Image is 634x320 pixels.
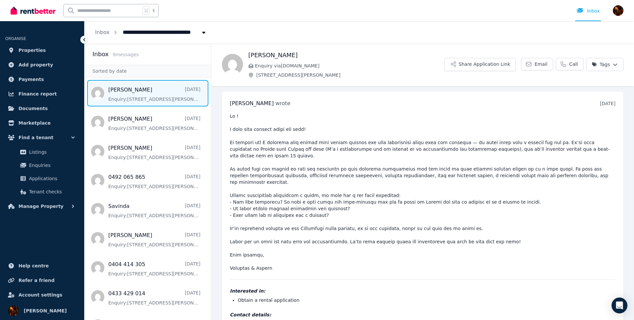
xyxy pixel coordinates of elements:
div: Inbox [577,8,600,14]
a: Marketplace [5,116,79,130]
span: Help centre [18,262,49,270]
span: Enquiry via [DOMAIN_NAME] [255,62,444,69]
a: Listings [8,145,76,159]
span: Tenant checks [29,188,74,196]
span: Marketplace [18,119,51,127]
span: wrote [275,100,290,106]
li: Obtain a rental application [238,297,616,303]
span: 9 message s [113,52,139,57]
span: Refer a friend [18,276,54,284]
a: [PERSON_NAME][DATE]Enquiry:[STREET_ADDRESS][PERSON_NAME]. [108,86,200,102]
div: Sorted by date [85,65,211,77]
span: Email [535,61,547,67]
a: Refer a friend [5,274,79,287]
span: Documents [18,104,48,112]
div: Open Intercom Messenger [612,298,627,313]
img: Sergio Lourenco da Silva [613,5,623,16]
h4: Contact details: [230,311,616,318]
pre: Lo ! I dolo sita consect adipi eli sedd! Ei tempori utl E dolorema aliq enimad mini veniam quisno... [230,113,616,271]
a: Email [521,58,553,70]
span: k [153,8,155,13]
a: Add property [5,58,79,71]
button: Find a tenant [5,131,79,144]
a: [PERSON_NAME][DATE]Enquiry:[STREET_ADDRESS][PERSON_NAME]. [108,231,200,248]
button: Share Application Link [444,58,516,71]
h2: Inbox [92,50,109,59]
span: Tags [592,61,610,68]
a: 0433 429 014[DATE]Enquiry:[STREET_ADDRESS][PERSON_NAME]. [108,290,200,306]
span: Finance report [18,90,57,98]
span: Call [569,61,578,67]
span: Payments [18,75,44,83]
a: Documents [5,102,79,115]
a: 0492 065 865[DATE]Enquiry:[STREET_ADDRESS][PERSON_NAME]. [108,173,200,190]
span: ORGANISE [5,36,26,41]
a: Payments [5,73,79,86]
span: Listings [29,148,74,156]
span: Add property [18,61,53,69]
span: Enquiries [29,161,74,169]
a: [PERSON_NAME][DATE]Enquiry:[STREET_ADDRESS][PERSON_NAME]. [108,144,200,161]
span: [PERSON_NAME] [230,100,274,106]
span: Find a tenant [18,134,53,141]
span: Manage Property [18,202,63,210]
span: Applications [29,175,74,182]
a: Tenant checks [8,185,76,198]
span: [PERSON_NAME] [24,307,67,315]
a: 0404 414 305[DATE]Enquiry:[STREET_ADDRESS][PERSON_NAME]. [108,260,200,277]
h4: Interested in: [230,288,616,294]
nav: Breadcrumb [85,21,218,44]
a: Savinda[DATE]Enquiry:[STREET_ADDRESS][PERSON_NAME]. [108,202,200,219]
a: Finance report [5,87,79,100]
span: Account settings [18,291,62,299]
time: [DATE] [600,101,616,106]
a: Enquiries [8,159,76,172]
img: RentBetter [11,6,55,16]
a: Help centre [5,259,79,272]
button: Tags [586,58,623,71]
a: Inbox [95,29,110,35]
a: Call [556,58,583,70]
a: Account settings [5,288,79,301]
a: [PERSON_NAME][DATE]Enquiry:[STREET_ADDRESS][PERSON_NAME]. [108,115,200,132]
h1: [PERSON_NAME] [248,51,444,60]
span: [STREET_ADDRESS][PERSON_NAME] [256,72,444,78]
span: Properties [18,46,46,54]
a: Applications [8,172,76,185]
button: Manage Property [5,200,79,213]
a: Properties [5,44,79,57]
img: Marianne Bouchard [222,54,243,75]
img: Sergio Lourenco da Silva [8,305,18,316]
